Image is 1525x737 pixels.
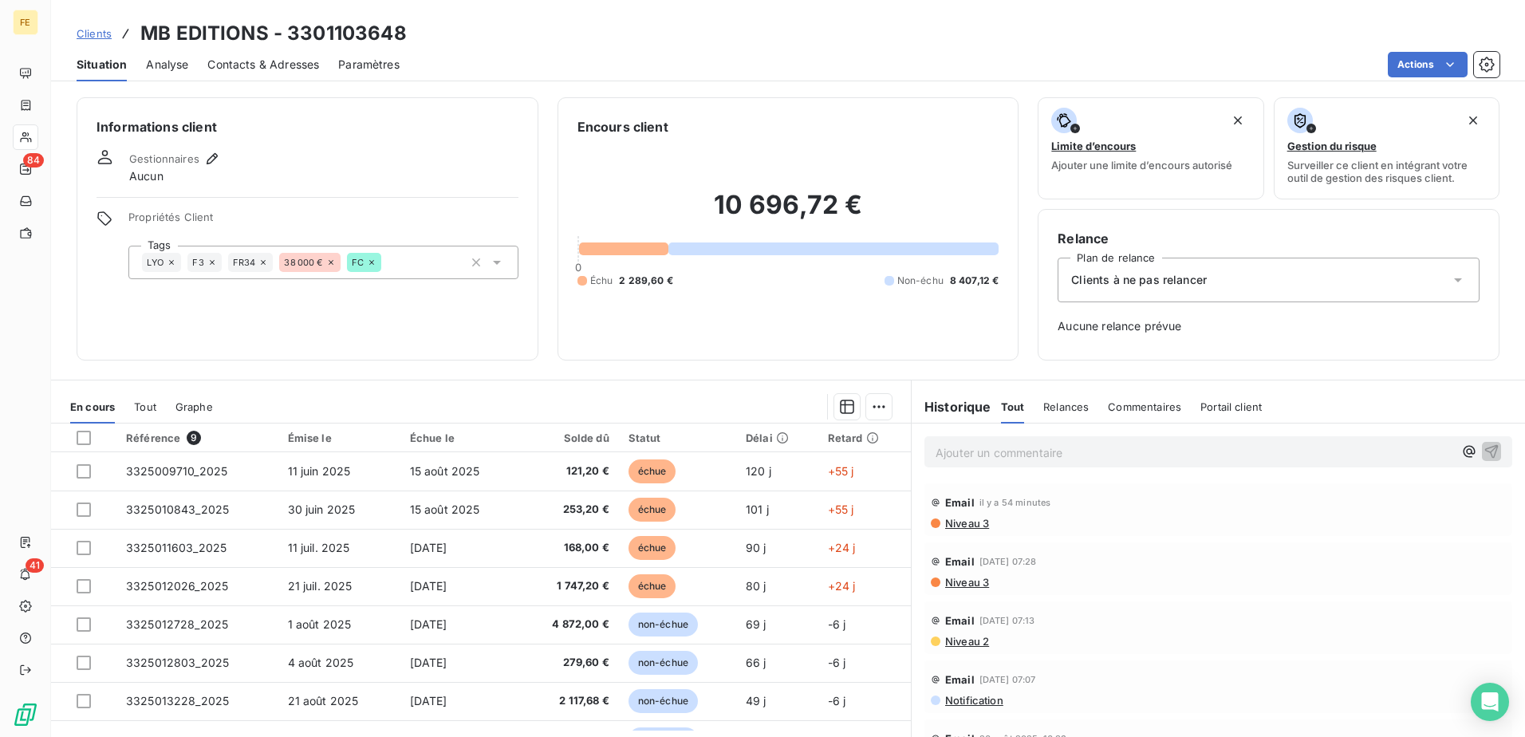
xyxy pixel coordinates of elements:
div: Référence [126,431,269,445]
span: Email [945,673,975,686]
span: 15 août 2025 [410,464,480,478]
a: Clients [77,26,112,41]
span: Analyse [146,57,188,73]
button: Limite d’encoursAjouter une limite d’encours autorisé [1038,97,1263,199]
span: -6 j [828,694,846,707]
span: Niveau 3 [944,517,989,530]
span: 69 j [746,617,766,631]
div: Délai [746,432,809,444]
span: 2 117,68 € [527,693,609,709]
span: -6 j [828,617,846,631]
span: 80 j [746,579,766,593]
span: F3 [192,258,203,267]
span: non-échue [629,651,698,675]
div: Solde dû [527,432,609,444]
span: [DATE] 07:28 [979,557,1037,566]
span: 21 août 2025 [288,694,359,707]
span: 1 août 2025 [288,617,352,631]
span: Situation [77,57,127,73]
span: Surveiller ce client en intégrant votre outil de gestion des risques client. [1287,159,1486,184]
h2: 10 696,72 € [577,189,999,237]
span: Limite d’encours [1051,140,1136,152]
span: +55 j [828,503,854,516]
span: 3325012728_2025 [126,617,228,631]
span: échue [629,574,676,598]
button: Actions [1388,52,1468,77]
span: 3325012026_2025 [126,579,228,593]
span: Graphe [175,400,213,413]
span: [DATE] [410,579,447,593]
span: Clients [77,27,112,40]
button: Gestion du risqueSurveiller ce client en intégrant votre outil de gestion des risques client. [1274,97,1499,199]
span: 11 juil. 2025 [288,541,350,554]
div: Échue le [410,432,509,444]
span: 9 [187,431,201,445]
span: Paramètres [338,57,400,73]
span: 2 289,60 € [619,274,673,288]
div: Statut [629,432,727,444]
span: +24 j [828,579,856,593]
span: Email [945,614,975,627]
span: 101 j [746,503,769,516]
span: [DATE] [410,656,447,669]
span: Tout [1001,400,1025,413]
span: échue [629,536,676,560]
span: -6 j [828,656,846,669]
span: +55 j [828,464,854,478]
span: Gestionnaires [129,152,199,165]
span: Commentaires [1108,400,1181,413]
span: [DATE] [410,617,447,631]
span: Email [945,496,975,509]
span: 90 j [746,541,766,554]
span: 4 août 2025 [288,656,354,669]
h6: Historique [912,397,991,416]
span: FC [352,258,364,267]
span: Gestion du risque [1287,140,1377,152]
span: 15 août 2025 [410,503,480,516]
span: 279,60 € [527,655,609,671]
span: 84 [23,153,44,167]
span: En cours [70,400,115,413]
span: Non-échu [897,274,944,288]
span: 38 000 € [284,258,322,267]
span: [DATE] [410,541,447,554]
div: Open Intercom Messenger [1471,683,1509,721]
span: 11 juin 2025 [288,464,351,478]
span: Notification [944,694,1003,707]
span: Échu [590,274,613,288]
span: 3325012803_2025 [126,656,229,669]
span: 30 juin 2025 [288,503,356,516]
span: Ajouter une limite d’encours autorisé [1051,159,1232,171]
span: 168,00 € [527,540,609,556]
span: échue [629,498,676,522]
span: Email [945,555,975,568]
span: +24 j [828,541,856,554]
h6: Relance [1058,229,1480,248]
span: 41 [26,558,44,573]
span: 49 j [746,694,766,707]
span: il y a 54 minutes [979,498,1051,507]
div: FE [13,10,38,35]
span: 253,20 € [527,502,609,518]
span: Clients à ne pas relancer [1071,272,1207,288]
span: FR34 [233,258,256,267]
span: Contacts & Adresses [207,57,319,73]
span: [DATE] [410,694,447,707]
span: non-échue [629,689,698,713]
div: Retard [828,432,901,444]
span: LYO [147,258,164,267]
span: Portail client [1200,400,1262,413]
span: Tout [134,400,156,413]
div: Émise le [288,432,391,444]
span: 0 [575,261,581,274]
span: 21 juil. 2025 [288,579,353,593]
span: [DATE] 07:07 [979,675,1036,684]
span: 3325010843_2025 [126,503,229,516]
span: 121,20 € [527,463,609,479]
span: 4 872,00 € [527,617,609,633]
span: 1 747,20 € [527,578,609,594]
span: Propriétés Client [128,211,518,233]
span: non-échue [629,613,698,636]
span: échue [629,459,676,483]
span: 66 j [746,656,766,669]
